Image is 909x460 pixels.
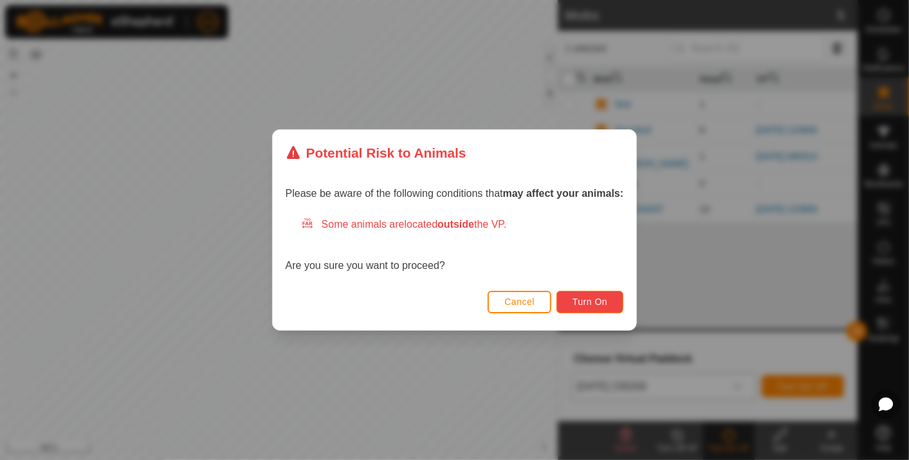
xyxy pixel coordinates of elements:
[405,219,507,230] span: located the VP.
[437,219,474,230] strong: outside
[504,297,535,307] span: Cancel
[556,291,623,313] button: Turn On
[503,188,624,199] strong: may affect your animals:
[301,217,624,232] div: Some animals are
[286,188,624,199] span: Please be aware of the following conditions that
[286,217,624,273] div: Are you sure you want to proceed?
[573,297,607,307] span: Turn On
[488,291,551,313] button: Cancel
[286,143,466,163] div: Potential Risk to Animals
